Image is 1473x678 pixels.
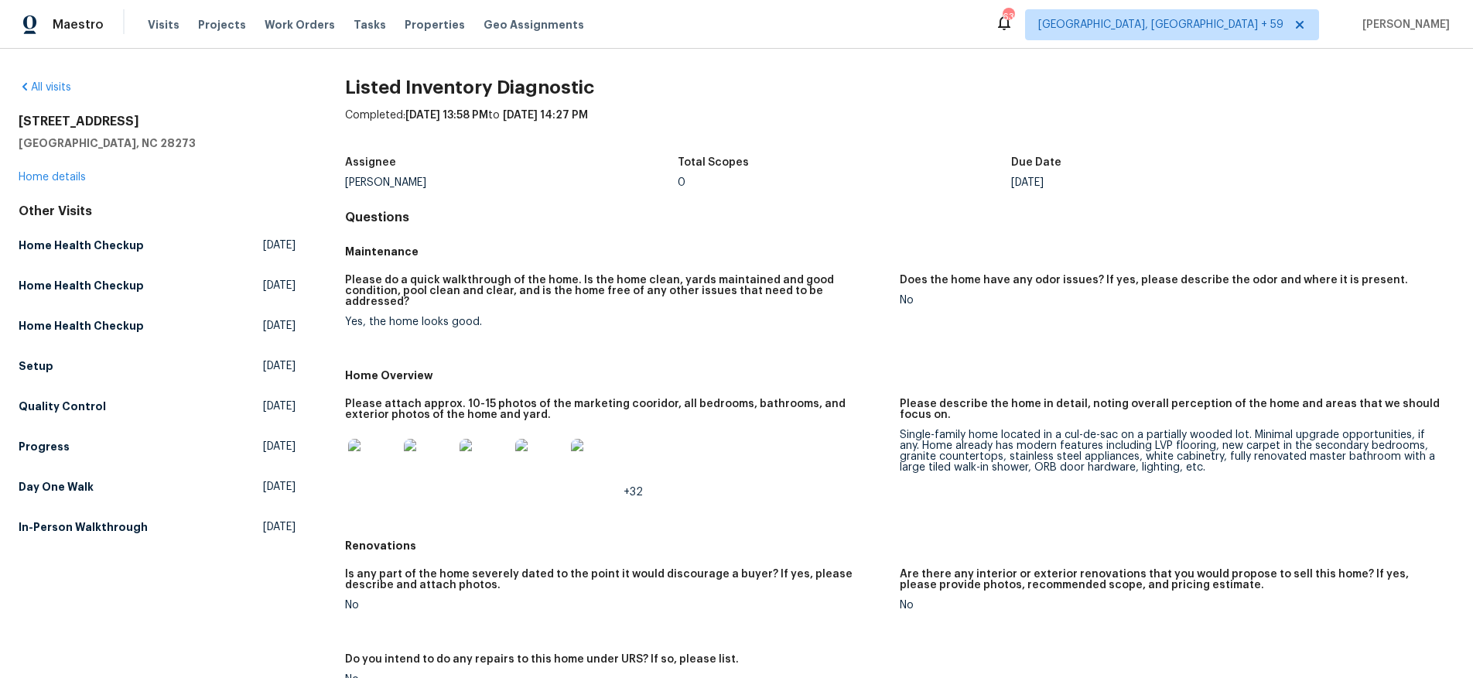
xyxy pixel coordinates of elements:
h4: Questions [345,210,1454,225]
h5: Please attach approx. 10-15 photos of the marketing cooridor, all bedrooms, bathrooms, and exteri... [345,399,887,420]
span: [DATE] [263,519,296,535]
span: [DATE] [263,439,296,454]
h5: Home Health Checkup [19,278,144,293]
span: Maestro [53,17,104,33]
h5: Home Health Checkup [19,318,144,334]
a: Home Health Checkup[DATE] [19,272,296,300]
h2: [STREET_ADDRESS] [19,114,296,129]
div: No [345,600,887,611]
span: [DATE] [263,238,296,253]
span: [DATE] [263,318,296,334]
div: Single-family home located in a cul-de-sac on a partially wooded lot. Minimal upgrade opportuniti... [900,430,1442,473]
span: Tasks [354,19,386,30]
span: Work Orders [265,17,335,33]
span: [PERSON_NAME] [1356,17,1450,33]
h5: Setup [19,358,53,374]
span: [DATE] [263,278,296,293]
h5: Quality Control [19,399,106,414]
div: 0 [678,177,1010,188]
span: [DATE] [263,479,296,495]
span: [DATE] [263,358,296,374]
span: [DATE] 14:27 PM [503,110,588,121]
div: Completed: to [345,108,1454,148]
h5: Are there any interior or exterior renovations that you would propose to sell this home? If yes, ... [900,569,1442,591]
a: Progress[DATE] [19,433,296,461]
h5: Maintenance [345,244,1454,259]
div: No [900,295,1442,306]
span: Visits [148,17,179,33]
h5: Renovations [345,538,1454,553]
h5: [GEOGRAPHIC_DATA], NC 28273 [19,135,296,151]
h5: Home Health Checkup [19,238,144,253]
a: Home Health Checkup[DATE] [19,231,296,259]
span: +32 [624,487,643,498]
h5: Day One Walk [19,479,94,495]
div: [DATE] [1011,177,1344,188]
span: [DATE] 13:58 PM [405,110,488,121]
a: Home Health Checkup[DATE] [19,312,296,340]
div: [PERSON_NAME] [345,177,678,188]
div: No [900,600,1442,611]
div: Yes, the home looks good. [345,317,887,327]
span: Properties [405,17,465,33]
h2: Listed Inventory Diagnostic [345,80,1454,95]
a: All visits [19,82,71,93]
h5: Assignee [345,157,396,168]
a: Home details [19,172,86,183]
span: [GEOGRAPHIC_DATA], [GEOGRAPHIC_DATA] + 59 [1038,17,1283,33]
a: Day One Walk[DATE] [19,473,296,501]
a: In-Person Walkthrough[DATE] [19,513,296,541]
h5: Is any part of the home severely dated to the point it would discourage a buyer? If yes, please d... [345,569,887,591]
a: Setup[DATE] [19,352,296,380]
div: Other Visits [19,204,296,219]
h5: In-Person Walkthrough [19,519,148,535]
h5: Please describe the home in detail, noting overall perception of the home and areas that we shoul... [900,399,1442,420]
span: Projects [198,17,246,33]
h5: Total Scopes [678,157,749,168]
h5: Do you intend to do any repairs to this home under URS? If so, please list. [345,654,739,665]
h5: Does the home have any odor issues? If yes, please describe the odor and where it is present. [900,275,1408,286]
h5: Please do a quick walkthrough of the home. Is the home clean, yards maintained and good condition... [345,275,887,307]
h5: Home Overview [345,368,1454,383]
div: 635 [1003,9,1013,25]
a: Quality Control[DATE] [19,392,296,420]
h5: Due Date [1011,157,1061,168]
span: Geo Assignments [484,17,584,33]
span: [DATE] [263,399,296,414]
h5: Progress [19,439,70,454]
